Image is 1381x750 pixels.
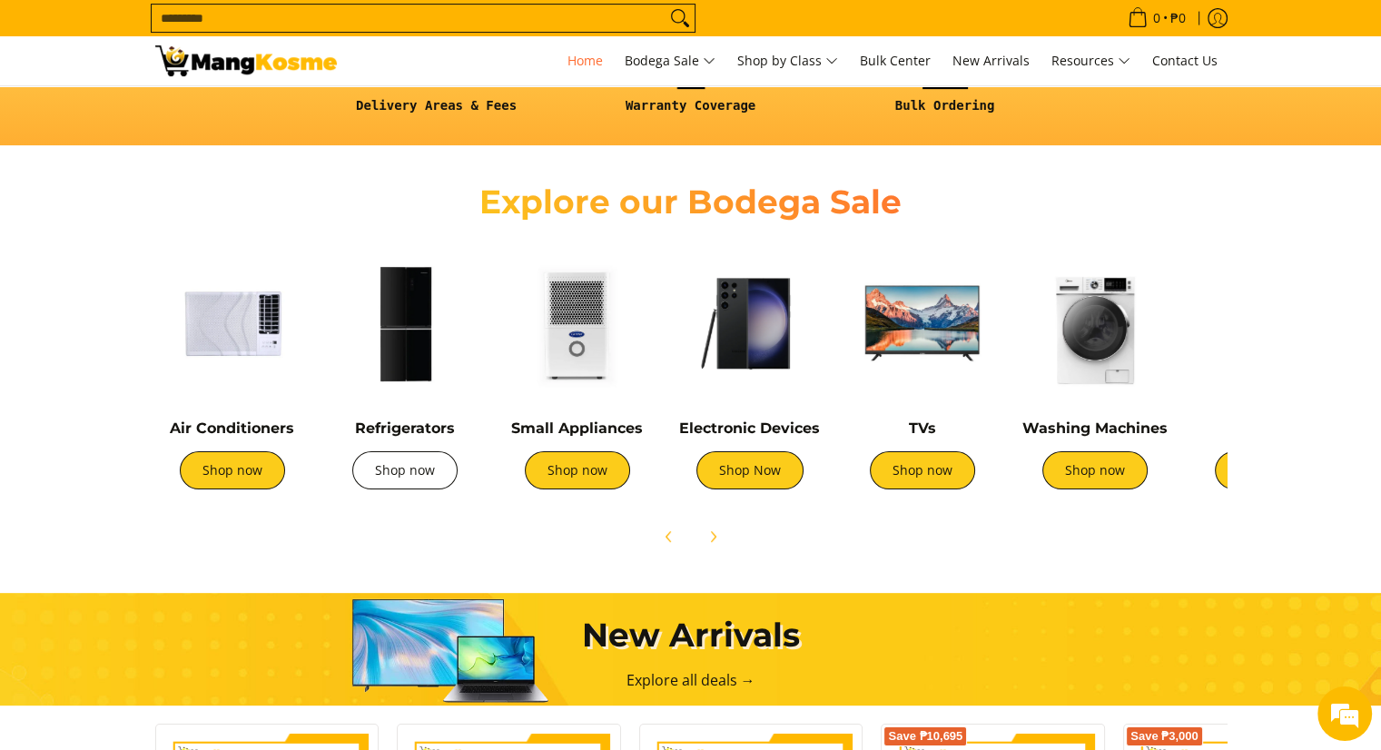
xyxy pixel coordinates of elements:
[1143,36,1227,85] a: Contact Us
[567,52,603,69] span: Home
[352,451,458,489] a: Shop now
[851,36,940,85] a: Bulk Center
[679,419,820,437] a: Electronic Devices
[170,419,294,437] a: Air Conditioners
[298,9,341,53] div: Minimize live chat window
[355,36,1227,85] nav: Main Menu
[500,246,655,400] img: Small Appliances
[909,419,936,437] a: TVs
[1152,52,1218,69] span: Contact Us
[1051,50,1130,73] span: Resources
[693,517,733,557] button: Next
[1150,12,1163,25] span: 0
[1042,36,1139,85] a: Resources
[155,45,337,76] img: Mang Kosme: Your Home Appliances Warehouse Sale Partner!
[1130,731,1199,742] span: Save ₱3,000
[511,419,643,437] a: Small Appliances
[845,246,1000,400] img: TVs
[625,50,715,73] span: Bodega Sale
[943,36,1039,85] a: New Arrivals
[1122,8,1191,28] span: •
[696,451,804,489] a: Shop Now
[673,246,827,400] img: Electronic Devices
[94,102,305,125] div: Chat with us now
[952,52,1030,69] span: New Arrivals
[428,182,954,222] h2: Explore our Bodega Sale
[105,229,251,412] span: We're online!
[860,52,931,69] span: Bulk Center
[1190,246,1345,400] img: Cookers
[649,517,689,557] button: Previous
[1022,419,1168,437] a: Washing Machines
[558,36,612,85] a: Home
[888,731,962,742] span: Save ₱10,695
[616,36,725,85] a: Bodega Sale
[155,246,310,400] img: Air Conditioners
[355,419,455,437] a: Refrigerators
[525,451,630,489] a: Shop now
[9,496,346,559] textarea: Type your message and hit 'Enter'
[870,451,975,489] a: Shop now
[626,670,755,690] a: Explore all deals →
[1018,246,1172,400] img: Washing Machines
[328,246,482,400] img: Refrigerators
[1042,451,1148,489] a: Shop now
[666,5,695,32] button: Search
[180,451,285,489] a: Shop now
[728,36,847,85] a: Shop by Class
[1168,12,1189,25] span: ₱0
[737,50,838,73] span: Shop by Class
[1215,451,1320,489] a: Shop now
